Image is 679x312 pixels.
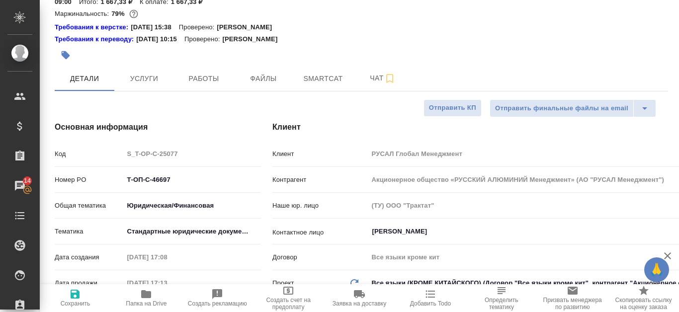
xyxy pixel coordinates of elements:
span: Скопировать ссылку на оценку заказа [614,297,673,311]
input: Пустое поле [123,147,261,161]
h4: Клиент [272,121,668,133]
p: Проверено: [184,34,223,44]
p: Общая тематика [55,201,123,211]
p: Проект [272,278,294,288]
span: Чат [359,72,407,84]
span: Отправить КП [429,102,476,114]
a: Требования к переводу: [55,34,136,44]
p: [DATE] 15:38 [131,22,179,32]
div: Нажми, чтобы открыть папку с инструкцией [55,34,136,44]
button: 290.16 RUB; [127,7,140,20]
input: Пустое поле [123,250,210,264]
span: Детали [61,73,108,85]
button: 🙏 [644,257,669,282]
p: Контрагент [272,175,368,185]
button: Сохранить [40,284,111,312]
p: Код [55,149,123,159]
span: Создать рекламацию [188,300,247,307]
span: Smartcat [299,73,347,85]
span: Услуги [120,73,168,85]
span: Добавить Todo [410,300,451,307]
button: Призвать менеджера по развитию [537,284,608,312]
p: Тематика [55,227,123,236]
p: [PERSON_NAME] [222,34,285,44]
button: Создать рекламацию [182,284,253,312]
input: Пустое поле [123,276,210,290]
div: split button [490,99,656,117]
span: 🙏 [648,259,665,280]
span: Определить тематику [472,297,531,311]
p: Клиент [272,149,368,159]
button: Заявка на доставку [324,284,395,312]
span: Призвать менеджера по развитию [543,297,602,311]
p: Дата создания [55,252,123,262]
button: Создать счет на предоплату [253,284,324,312]
span: Файлы [240,73,287,85]
span: Создать счет на предоплату [259,297,318,311]
p: 79% [111,10,127,17]
div: Юридическая/Финансовая [123,197,261,214]
span: Папка на Drive [126,300,167,307]
p: Наше юр. лицо [272,201,368,211]
button: Папка на Drive [111,284,182,312]
p: Номер PO [55,175,123,185]
p: Договор [272,252,368,262]
div: Нажми, чтобы открыть папку с инструкцией [55,22,131,32]
span: Заявка на доставку [333,300,386,307]
button: Добавить тэг [55,44,77,66]
span: 14 [18,176,37,186]
span: Отправить финальные файлы на email [495,103,628,114]
span: Работы [180,73,228,85]
p: Дата продажи [55,278,123,288]
p: Проверено: [179,22,217,32]
button: Определить тематику [466,284,537,312]
p: [PERSON_NAME] [217,22,279,32]
button: Отправить КП [424,99,482,117]
span: Сохранить [61,300,90,307]
a: 14 [2,173,37,198]
svg: Подписаться [384,73,396,84]
div: Стандартные юридические документы, договоры, уставы [123,223,261,240]
button: Отправить финальные файлы на email [490,99,634,117]
p: [DATE] 10:15 [136,34,184,44]
p: Маржинальность: [55,10,111,17]
input: ✎ Введи что-нибудь [123,172,261,187]
button: Добавить Todo [395,284,466,312]
a: Требования к верстке: [55,22,131,32]
button: Скопировать ссылку на оценку заказа [608,284,679,312]
h4: Основная информация [55,121,233,133]
p: Контактное лицо [272,228,368,237]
